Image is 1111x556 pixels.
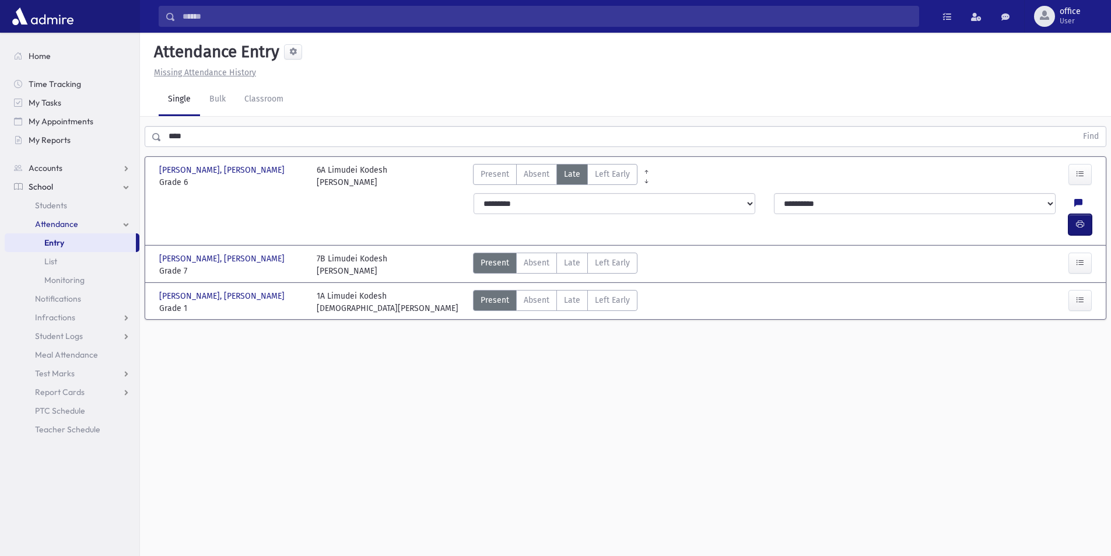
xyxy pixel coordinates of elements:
span: Late [564,257,580,269]
a: Single [159,83,200,116]
span: Present [481,294,509,306]
span: Meal Attendance [35,349,98,360]
span: My Appointments [29,116,93,127]
span: [PERSON_NAME], [PERSON_NAME] [159,253,287,265]
span: Infractions [35,312,75,323]
span: Home [29,51,51,61]
a: Test Marks [5,364,139,383]
a: Entry [5,233,136,252]
span: Grade 6 [159,176,305,188]
span: Attendance [35,219,78,229]
span: Left Early [595,257,630,269]
span: Absent [524,168,549,180]
a: PTC Schedule [5,401,139,420]
a: My Tasks [5,93,139,112]
a: Report Cards [5,383,139,401]
a: Classroom [235,83,293,116]
u: Missing Attendance History [154,68,256,78]
span: Grade 7 [159,265,305,277]
a: Teacher Schedule [5,420,139,439]
span: Absent [524,294,549,306]
a: Time Tracking [5,75,139,93]
div: 7B Limudei Kodesh [PERSON_NAME] [317,253,387,277]
span: Test Marks [35,368,75,379]
a: Student Logs [5,327,139,345]
button: Find [1076,127,1106,146]
span: Students [35,200,67,211]
a: List [5,252,139,271]
span: Teacher Schedule [35,424,100,435]
span: User [1060,16,1081,26]
a: Accounts [5,159,139,177]
span: Absent [524,257,549,269]
span: Present [481,257,509,269]
a: Meal Attendance [5,345,139,364]
span: Student Logs [35,331,83,341]
div: AttTypes [473,290,637,314]
span: PTC Schedule [35,405,85,416]
a: My Appointments [5,112,139,131]
span: Monitoring [44,275,85,285]
a: Home [5,47,139,65]
a: Monitoring [5,271,139,289]
span: [PERSON_NAME], [PERSON_NAME] [159,164,287,176]
div: 1A Limudei Kodesh [DEMOGRAPHIC_DATA][PERSON_NAME] [317,290,458,314]
div: AttTypes [473,164,637,188]
img: AdmirePro [9,5,76,28]
span: Late [564,294,580,306]
a: Attendance [5,215,139,233]
span: Report Cards [35,387,85,397]
a: Bulk [200,83,235,116]
span: Late [564,168,580,180]
span: Present [481,168,509,180]
a: Students [5,196,139,215]
div: 6A Limudei Kodesh [PERSON_NAME] [317,164,387,188]
h5: Attendance Entry [149,42,279,62]
span: Left Early [595,294,630,306]
span: [PERSON_NAME], [PERSON_NAME] [159,290,287,302]
span: Left Early [595,168,630,180]
div: AttTypes [473,253,637,277]
span: My Tasks [29,97,61,108]
a: Infractions [5,308,139,327]
span: List [44,256,57,267]
span: My Reports [29,135,71,145]
a: My Reports [5,131,139,149]
a: Missing Attendance History [149,68,256,78]
input: Search [176,6,919,27]
span: Time Tracking [29,79,81,89]
span: Accounts [29,163,62,173]
span: School [29,181,53,192]
a: Notifications [5,289,139,308]
span: Notifications [35,293,81,304]
span: Entry [44,237,64,248]
span: office [1060,7,1081,16]
a: School [5,177,139,196]
span: Grade 1 [159,302,305,314]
